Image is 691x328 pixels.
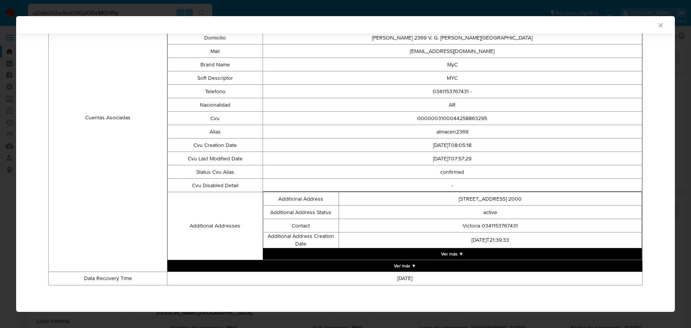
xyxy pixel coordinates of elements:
[263,206,339,219] td: Additional Address Status
[263,192,339,206] td: Additional Address
[168,71,263,85] td: Soft Descriptor
[657,21,664,28] button: Cerrar ventana
[263,112,642,125] td: 0000003100044258863295
[168,85,263,98] td: Telefono
[49,272,167,285] td: Data Recovery Time
[167,260,642,272] button: Expand array
[263,45,642,58] td: [EMAIL_ADDRESS][DOMAIN_NAME]
[168,192,263,260] td: Additional Addresses
[263,58,642,71] td: MyC
[263,219,339,232] td: Contact
[168,179,263,192] td: Cvu Disabled Detail
[263,125,642,138] td: almacen2369
[263,248,642,260] button: Expand array
[263,71,642,85] td: MYC
[263,179,642,192] td: -
[168,98,263,112] td: Nacionalidad
[167,272,643,285] td: [DATE]
[263,165,642,179] td: confirmed
[263,98,642,112] td: AR
[339,232,641,248] td: [DATE]T21:39:33
[168,165,263,179] td: Status Cvu Alias
[263,152,642,165] td: [DATE]T07:57:29
[339,206,641,219] td: active
[339,219,641,232] td: Victoria 0341153767431
[168,125,263,138] td: Alias
[263,85,642,98] td: 0341153767431 -
[168,138,263,152] td: Cvu Creation Date
[168,45,263,58] td: Mail
[263,31,642,45] td: [PERSON_NAME] 2369 V. G. [PERSON_NAME][GEOGRAPHIC_DATA]
[263,138,642,152] td: [DATE]T08:05:18
[168,112,263,125] td: Cvu
[263,232,339,248] td: Additional Address Creation Date
[16,16,675,312] div: closure-recommendation-modal
[168,31,263,45] td: Domicilio
[339,192,641,206] td: [STREET_ADDRESS] 2000
[168,58,263,71] td: Brand Name
[168,152,263,165] td: Cvu Last Modified Date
